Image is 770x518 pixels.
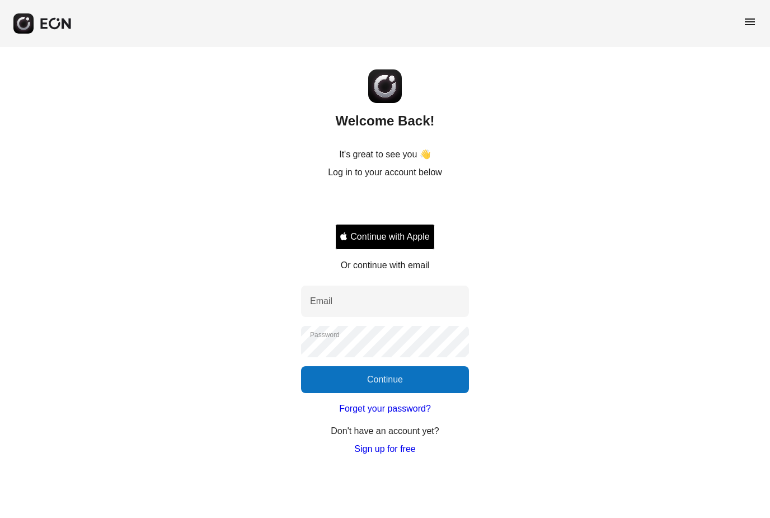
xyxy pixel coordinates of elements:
p: Or continue with email [341,259,429,272]
button: Continue [301,366,469,393]
button: Signin with apple ID [335,224,434,250]
label: Email [310,295,332,308]
span: menu [743,15,757,29]
a: Forget your password? [339,402,431,416]
h2: Welcome Back! [336,112,435,130]
p: It's great to see you 👋 [339,148,431,161]
p: Log in to your account below [328,166,442,179]
label: Password [310,330,340,339]
a: Sign up for free [354,442,415,456]
p: Don't have an account yet? [331,424,439,438]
